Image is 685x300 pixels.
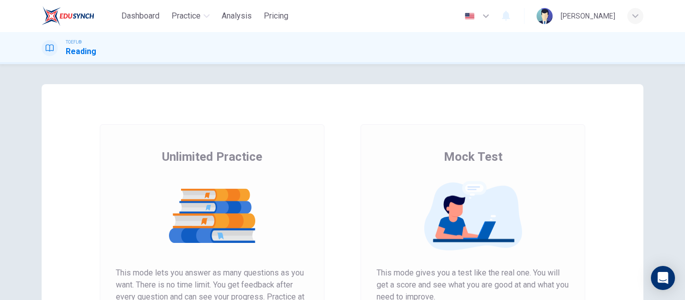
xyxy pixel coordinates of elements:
[117,7,163,25] button: Dashboard
[222,10,252,22] span: Analysis
[218,7,256,25] button: Analysis
[42,6,94,26] img: EduSynch logo
[167,7,214,25] button: Practice
[537,8,553,24] img: Profile picture
[66,39,82,46] span: TOEFL®
[162,149,262,165] span: Unlimited Practice
[651,266,675,290] div: Open Intercom Messenger
[463,13,476,20] img: en
[444,149,502,165] span: Mock Test
[172,10,201,22] span: Practice
[121,10,159,22] span: Dashboard
[260,7,292,25] button: Pricing
[66,46,96,58] h1: Reading
[42,6,117,26] a: EduSynch logo
[264,10,288,22] span: Pricing
[561,10,615,22] div: [PERSON_NAME]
